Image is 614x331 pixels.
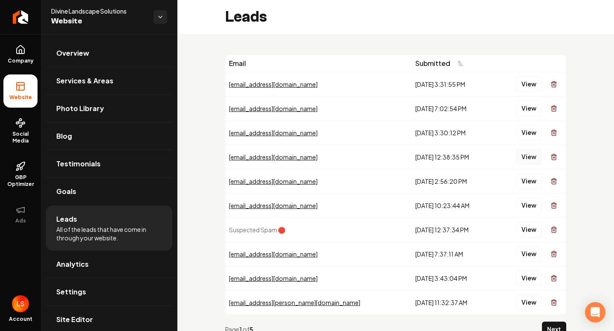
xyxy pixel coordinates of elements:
span: Testimonials [56,159,101,169]
span: Photo Library [56,103,104,114]
div: [DATE] 3:43:04 PM [415,274,491,282]
button: View [516,125,542,140]
h2: Leads [225,9,267,26]
button: View [516,295,542,310]
div: [DATE] 12:37:34 PM [415,225,491,234]
div: [DATE] 12:38:35 PM [415,153,491,161]
img: Landon Schnippel [12,295,29,312]
button: Ads [3,198,38,231]
a: Blog [46,123,172,150]
div: [EMAIL_ADDRESS][PERSON_NAME][DOMAIN_NAME] [229,298,408,307]
div: [DATE] 7:02:54 PM [415,104,491,113]
a: Photo Library [46,95,172,122]
span: Analytics [56,259,89,269]
a: Testimonials [46,150,172,177]
button: View [516,246,542,262]
span: Submitted [415,58,450,68]
div: Open Intercom Messenger [585,302,605,322]
span: GBP Optimizer [3,174,38,188]
div: [EMAIL_ADDRESS][DOMAIN_NAME] [229,104,408,113]
div: [DATE] 10:23:44 AM [415,201,491,210]
span: Blog [56,131,72,141]
a: GBP Optimizer [3,154,38,194]
span: Divine Landscape Solutions [51,7,147,15]
span: Website [6,94,35,101]
a: Overview [46,40,172,67]
button: Open user button [12,295,29,312]
span: Site Editor [56,314,93,325]
div: [EMAIL_ADDRESS][DOMAIN_NAME] [229,128,408,137]
span: Website [51,15,147,27]
a: Social Media [3,111,38,151]
button: View [516,77,542,92]
button: Submitted [415,56,469,71]
a: Services & Areas [46,67,172,94]
button: View [516,101,542,116]
a: Analytics [46,251,172,278]
div: [EMAIL_ADDRESS][DOMAIN_NAME] [229,80,408,88]
span: Suspected Spam 🛑 [229,226,285,234]
button: View [516,198,542,213]
div: [EMAIL_ADDRESS][DOMAIN_NAME] [229,250,408,258]
span: Leads [56,214,77,224]
span: Ads [12,217,29,224]
img: Rebolt Logo [13,10,29,24]
span: Overview [56,48,89,58]
div: [DATE] 11:32:37 AM [415,298,491,307]
div: [EMAIL_ADDRESS][DOMAIN_NAME] [229,177,408,185]
button: View [516,174,542,189]
span: Settings [56,287,86,297]
span: All of the leads that have come in through your website. [56,225,162,242]
div: [DATE] 3:31:55 PM [415,80,491,88]
button: View [516,149,542,165]
div: Email [229,58,408,68]
span: Account [9,316,32,322]
a: Settings [46,278,172,305]
div: [EMAIL_ADDRESS][DOMAIN_NAME] [229,274,408,282]
button: View [516,271,542,286]
span: Company [4,57,37,64]
div: [DATE] 3:30:12 PM [415,128,491,137]
div: [DATE] 2:56:20 PM [415,177,491,185]
div: [EMAIL_ADDRESS][DOMAIN_NAME] [229,153,408,161]
span: Social Media [3,131,38,144]
span: Goals [56,186,76,197]
div: [DATE] 7:37:11 AM [415,250,491,258]
a: Company [3,38,38,71]
div: [EMAIL_ADDRESS][DOMAIN_NAME] [229,201,408,210]
button: View [516,222,542,237]
a: Goals [46,178,172,205]
span: Services & Areas [56,76,113,86]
